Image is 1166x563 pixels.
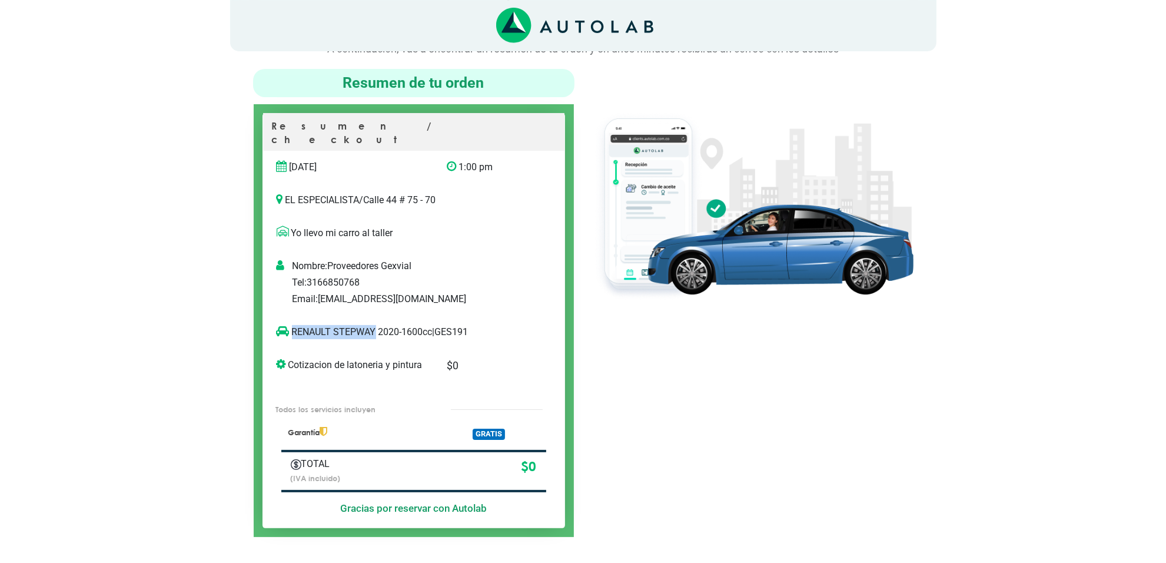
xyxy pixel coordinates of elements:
[275,404,426,415] p: Todos los servicios incluyen
[272,120,556,151] p: Resumen / checkout
[400,457,536,477] p: $ 0
[277,325,527,339] p: RENAULT STEPWAY 2020-1600cc | GES191
[291,459,301,470] img: Autobooking-Iconos-23.png
[258,74,570,92] h4: Resumen de tu orden
[447,358,526,373] p: $ 0
[292,276,560,290] p: Tel: 3166850768
[277,358,429,372] p: Cotizacion de latoneria y pintura
[473,429,505,440] span: GRATIS
[277,226,551,240] p: Yo llevo mi carro al taller
[291,457,383,471] p: TOTAL
[277,193,551,207] p: EL ESPECIALISTA / Calle 44 # 75 - 70
[288,427,430,438] p: Garantía
[292,259,560,273] p: Nombre: Proveedores Gexvial
[291,473,341,483] small: (IVA incluido)
[496,19,653,31] a: Link al sitio de autolab
[447,160,526,174] p: 1:00 pm
[281,502,546,514] h5: Gracias por reservar con Autolab
[292,292,560,306] p: Email: [EMAIL_ADDRESS][DOMAIN_NAME]
[277,160,429,174] p: [DATE]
